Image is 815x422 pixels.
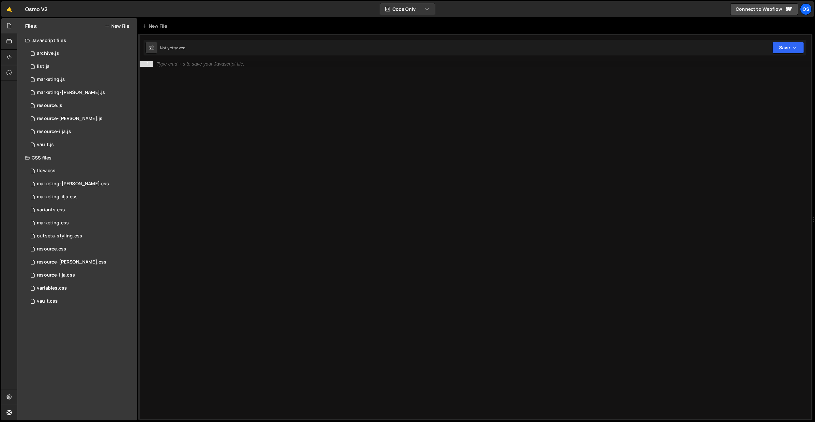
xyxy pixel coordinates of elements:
div: vault.js [37,142,54,148]
div: Type cmd + s to save your Javascript file. [157,62,244,67]
div: 16596/46198.css [25,269,137,282]
a: Connect to Webflow [730,3,798,15]
div: 16596/46183.js [25,99,137,112]
a: Os [800,3,812,15]
div: 16596/45422.js [25,73,137,86]
div: 16596/46284.css [25,177,137,190]
button: New File [105,23,129,29]
div: Not yet saved [160,45,185,51]
button: Code Only [380,3,435,15]
div: variables.css [37,285,67,291]
div: New File [142,23,170,29]
div: marketing-ilja.css [37,194,78,200]
div: variants.css [37,207,65,213]
div: Osmo V2 [25,5,48,13]
div: 16596/45154.css [25,282,137,295]
div: 16596/46196.css [25,256,137,269]
div: archive.js [37,51,59,56]
h2: Files [25,23,37,30]
div: marketing.js [37,77,65,83]
div: resource.js [37,103,62,109]
div: 16596/47731.css [25,190,137,203]
div: 16596/45133.js [25,138,137,151]
div: 16596/47552.css [25,164,137,177]
div: 16596/46195.js [25,125,137,138]
div: flow.css [37,168,55,174]
div: marketing-[PERSON_NAME].css [37,181,109,187]
div: resource-[PERSON_NAME].css [37,259,106,265]
div: 16596/45153.css [25,295,137,308]
div: vault.css [37,298,58,304]
div: 16596/46210.js [25,47,137,60]
div: 16596/45151.js [25,60,137,73]
div: 16596/46194.js [25,112,137,125]
div: 16596/45156.css [25,230,137,243]
div: 16596/46199.css [25,243,137,256]
div: 16596/45424.js [25,86,137,99]
div: 1 [140,61,153,67]
div: marketing-[PERSON_NAME].js [37,90,105,96]
div: resource-[PERSON_NAME].js [37,116,102,122]
div: resource-ilja.css [37,272,75,278]
div: CSS files [17,151,137,164]
div: resource-ilja.js [37,129,71,135]
div: 16596/45446.css [25,217,137,230]
div: resource.css [37,246,66,252]
div: marketing.css [37,220,69,226]
div: outseta-styling.css [37,233,82,239]
button: Save [772,42,804,53]
div: Javascript files [17,34,137,47]
div: list.js [37,64,50,69]
a: 🤙 [1,1,17,17]
div: 16596/45511.css [25,203,137,217]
